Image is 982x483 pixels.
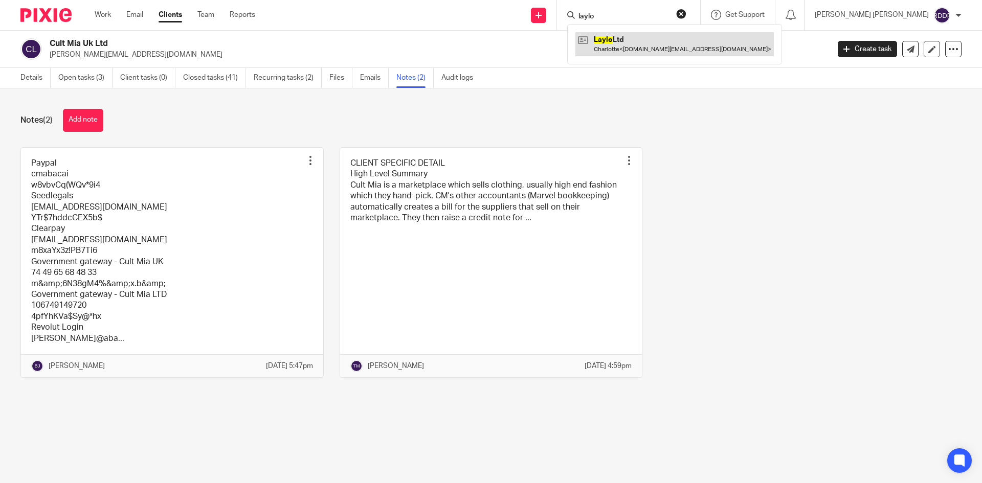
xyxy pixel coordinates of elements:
[20,8,72,22] img: Pixie
[43,116,53,124] span: (2)
[230,10,255,20] a: Reports
[266,361,313,371] p: [DATE] 5:47pm
[360,68,389,88] a: Emails
[350,360,363,372] img: svg%3E
[183,68,246,88] a: Closed tasks (41)
[441,68,481,88] a: Audit logs
[95,10,111,20] a: Work
[725,11,765,18] span: Get Support
[159,10,182,20] a: Clients
[254,68,322,88] a: Recurring tasks (2)
[50,50,822,60] p: [PERSON_NAME][EMAIL_ADDRESS][DOMAIN_NAME]
[197,10,214,20] a: Team
[63,109,103,132] button: Add note
[120,68,175,88] a: Client tasks (0)
[368,361,424,371] p: [PERSON_NAME]
[20,68,51,88] a: Details
[20,38,42,60] img: svg%3E
[50,38,668,49] h2: Cult Mia Uk Ltd
[49,361,105,371] p: [PERSON_NAME]
[58,68,113,88] a: Open tasks (3)
[838,41,897,57] a: Create task
[20,115,53,126] h1: Notes
[585,361,632,371] p: [DATE] 4:59pm
[934,7,950,24] img: svg%3E
[396,68,434,88] a: Notes (2)
[676,9,686,19] button: Clear
[329,68,352,88] a: Files
[815,10,929,20] p: [PERSON_NAME] [PERSON_NAME]
[577,12,669,21] input: Search
[126,10,143,20] a: Email
[31,360,43,372] img: svg%3E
